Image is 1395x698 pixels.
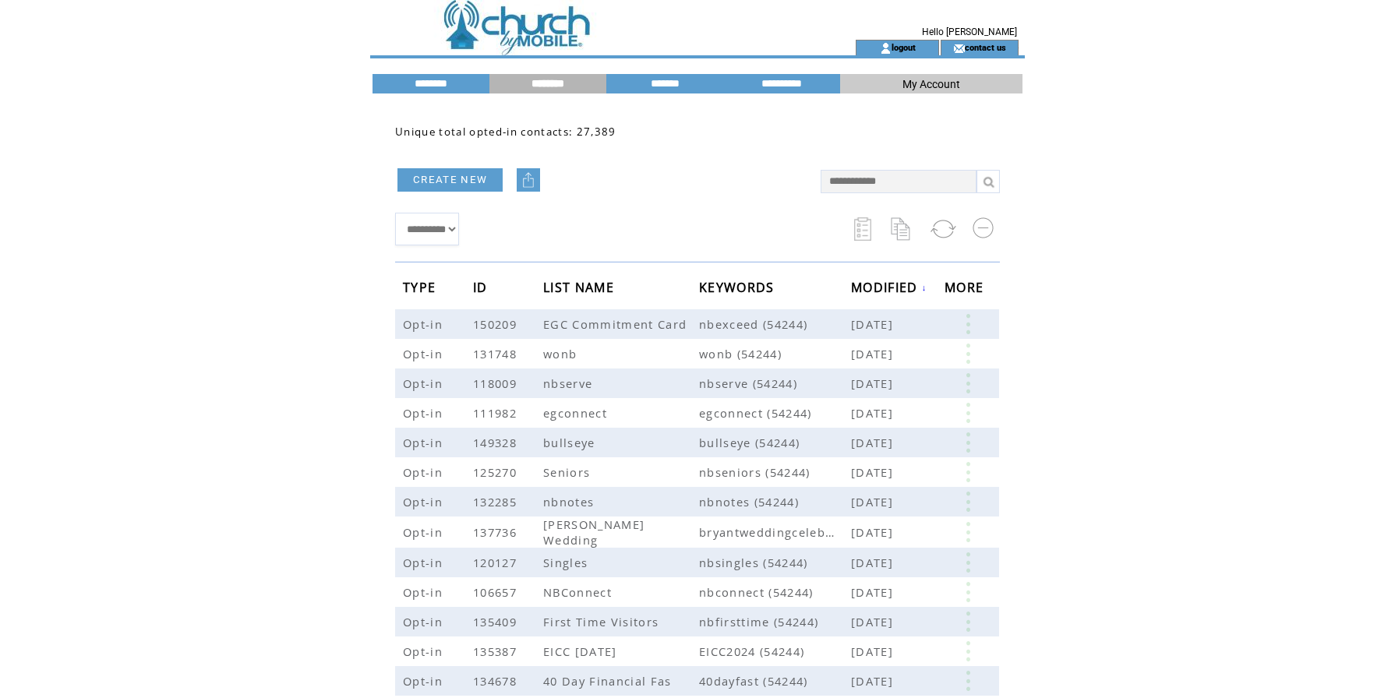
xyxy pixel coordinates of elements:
span: Opt-in [403,405,447,421]
a: ID [473,282,492,291]
span: KEYWORDS [699,275,779,304]
span: 150209 [473,316,521,332]
span: [DATE] [851,316,897,332]
span: bryantweddingcelebration (54244) [699,524,851,540]
span: nbnotes (54244) [699,494,851,509]
a: logout [892,42,916,52]
img: upload.png [521,172,536,188]
a: MODIFIED↓ [851,283,927,292]
span: nbfirsttime (54244) [699,614,851,629]
span: [DATE] [851,614,897,629]
span: bullseye [543,435,599,450]
span: 125270 [473,464,521,480]
span: First Time Visitors [543,614,662,629]
span: [DATE] [851,435,897,450]
span: Opt-in [403,435,447,450]
a: contact us [965,42,1006,52]
span: Opt-in [403,494,447,509]
a: LIST NAME [543,282,618,291]
span: [DATE] [851,405,897,421]
span: Opt-in [403,375,447,391]
span: nbexceed (54244) [699,316,851,332]
span: 132285 [473,494,521,509]
span: Unique total opted-in contacts: 27,389 [395,125,616,139]
span: EICC [DATE] [543,643,621,659]
span: nbseniors (54244) [699,464,851,480]
span: nbserve [543,375,596,391]
span: Opt-in [403,316,447,332]
span: nbsingles (54244) [699,555,851,570]
span: NBConnect [543,584,616,600]
span: Singles [543,555,592,570]
span: Opt-in [403,555,447,570]
span: [DATE] [851,555,897,570]
span: 134678 [473,673,521,689]
span: nbnotes [543,494,598,509]
span: TYPE [403,275,440,304]
span: My Account [902,78,960,90]
span: Opt-in [403,614,447,629]
span: Opt-in [403,524,447,540]
span: [PERSON_NAME] Wedding [543,516,645,548]
span: Opt-in [403,464,447,480]
span: ID [473,275,492,304]
span: 131748 [473,346,521,361]
img: account_icon.gif [880,42,892,55]
span: 120127 [473,555,521,570]
a: CREATE NEW [397,168,503,192]
span: nbconnect (54244) [699,584,851,600]
span: LIST NAME [543,275,618,304]
span: wonb [543,346,581,361]
span: 137736 [473,524,521,540]
span: 40 Day Financial Fas [543,673,676,689]
span: [DATE] [851,494,897,509]
span: Opt-in [403,584,447,600]
span: egconnect (54244) [699,405,851,421]
span: Seniors [543,464,594,480]
span: egconnect [543,405,611,421]
span: [DATE] [851,464,897,480]
span: Hello [PERSON_NAME] [922,26,1017,37]
span: [DATE] [851,524,897,540]
span: EICC2024 (54244) [699,643,851,659]
span: MORE [945,275,987,304]
span: [DATE] [851,584,897,600]
img: contact_us_icon.gif [953,42,965,55]
span: MODIFIED [851,275,922,304]
span: 111982 [473,405,521,421]
span: 118009 [473,375,521,391]
span: 106657 [473,584,521,600]
a: KEYWORDS [699,282,779,291]
span: 135409 [473,614,521,629]
span: 149328 [473,435,521,450]
a: TYPE [403,282,440,291]
span: Opt-in [403,673,447,689]
span: [DATE] [851,346,897,361]
span: EGC Commitment Card [543,316,690,332]
span: nbserve (54244) [699,375,851,391]
span: Opt-in [403,346,447,361]
span: [DATE] [851,375,897,391]
span: [DATE] [851,643,897,659]
span: wonb (54244) [699,346,851,361]
span: [DATE] [851,673,897,689]
span: 135387 [473,643,521,659]
span: 40dayfast (54244) [699,673,851,689]
span: bullseye (54244) [699,435,851,450]
span: Opt-in [403,643,447,659]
